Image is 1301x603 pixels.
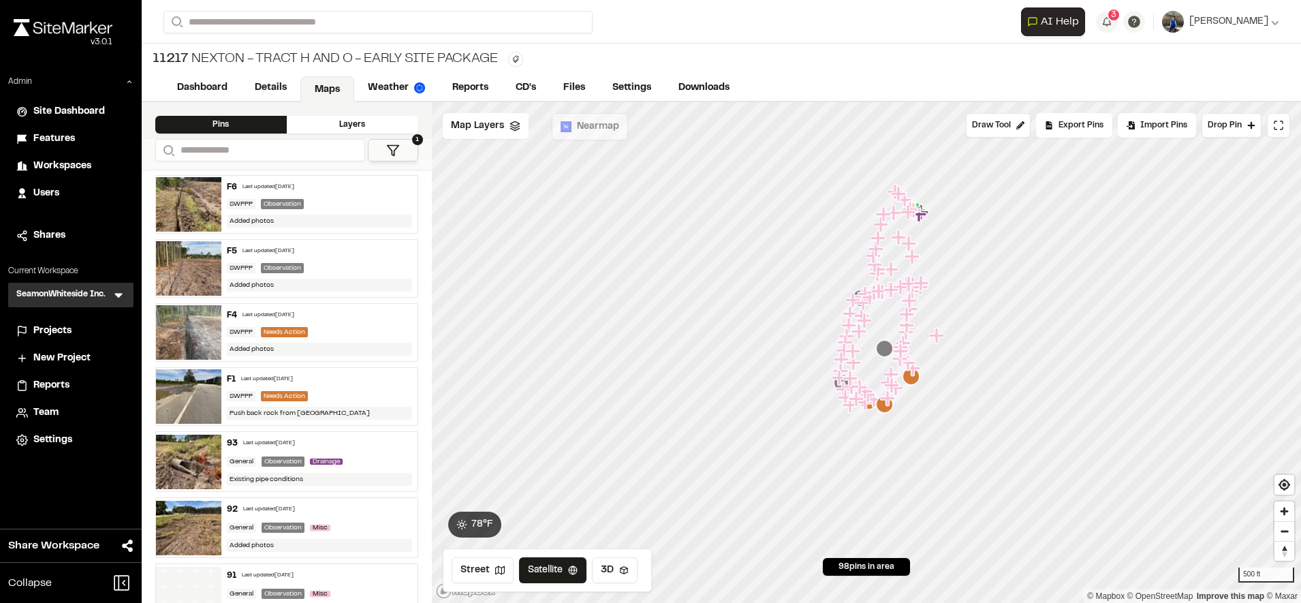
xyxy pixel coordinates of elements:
[16,433,125,448] a: Settings
[436,583,496,599] a: Mapbox logo
[243,439,295,448] div: Last updated [DATE]
[857,383,875,401] div: Map marker
[227,343,412,356] div: Added photos
[227,539,412,552] div: Added photos
[502,75,550,101] a: CD's
[33,405,59,420] span: Team
[242,183,294,191] div: Last updated [DATE]
[875,206,893,223] div: Map marker
[550,75,599,101] a: Files
[851,323,868,341] div: Map marker
[892,343,910,360] div: Map marker
[16,159,125,174] a: Workspaces
[1208,119,1242,132] span: Drop Pin
[1118,113,1196,138] div: Import Pins into your project
[16,186,125,201] a: Users
[838,561,894,573] span: 98 pins in area
[909,202,927,219] div: Map marker
[870,261,888,279] div: Map marker
[1197,591,1264,601] a: Map feedback
[883,377,901,395] div: Map marker
[866,256,884,274] div: Map marker
[890,229,908,247] div: Map marker
[227,589,256,599] div: General
[884,377,902,395] div: Map marker
[14,19,112,36] img: rebrand.png
[905,202,923,219] div: Map marker
[888,380,905,397] div: Map marker
[966,113,1031,138] button: Draw Tool
[1021,7,1091,36] div: Open AI Assistant
[33,132,75,146] span: Features
[898,306,916,324] div: Map marker
[837,389,855,407] div: Map marker
[227,263,255,273] div: SWPPP
[227,215,412,228] div: Added photos
[833,351,851,369] div: Map marker
[310,459,343,465] span: Drainage
[887,183,905,201] div: Map marker
[883,261,900,279] div: Map marker
[300,76,354,102] a: Maps
[1274,475,1294,495] span: Find my location
[875,396,893,414] div: Map marker
[508,52,523,67] button: Edit Tags
[901,292,919,310] div: Map marker
[261,327,308,337] div: Needs Action
[1266,591,1298,601] a: Maxar
[841,317,858,335] div: Map marker
[16,288,106,302] h3: SeamonWhiteside Inc.
[227,181,237,194] div: F6
[911,206,928,223] div: Map marker
[33,378,69,393] span: Reports
[262,523,304,533] div: Observation
[845,343,862,360] div: Map marker
[33,104,105,119] span: Site Dashboard
[856,312,874,330] div: Map marker
[883,281,900,299] div: Map marker
[439,75,502,101] a: Reports
[33,186,59,201] span: Users
[242,247,294,256] div: Last updated [DATE]
[871,283,888,300] div: Map marker
[853,307,871,325] div: Map marker
[16,378,125,393] a: Reports
[8,265,134,277] p: Current Workspace
[898,324,915,341] div: Map marker
[845,292,862,309] div: Map marker
[851,290,869,307] div: Map marker
[243,506,295,514] div: Last updated [DATE]
[241,375,293,384] div: Last updated [DATE]
[1111,9,1116,21] span: 3
[227,437,238,450] div: 93
[832,362,850,380] div: Map marker
[843,378,861,396] div: Map marker
[8,538,99,554] span: Share Workspace
[1274,542,1294,561] span: Reset bearing to north
[227,309,237,322] div: F4
[577,119,619,134] span: Nearmap
[892,350,909,368] div: Map marker
[1238,568,1294,583] div: 500 ft
[354,75,439,101] a: Weather
[33,324,72,339] span: Projects
[835,381,853,399] div: Map marker
[227,245,237,258] div: F5
[33,351,91,366] span: New Project
[862,289,879,307] div: Map marker
[310,525,330,531] span: Misc
[8,575,52,591] span: Collapse
[1189,14,1268,29] span: [PERSON_NAME]
[854,288,872,306] div: Map marker
[857,285,875,303] div: Map marker
[227,523,256,533] div: General
[227,504,238,516] div: 92
[16,351,125,366] a: New Project
[860,386,877,404] div: Map marker
[928,327,946,345] div: Map marker
[900,275,918,293] div: Map marker
[842,397,860,414] div: Map marker
[227,327,255,337] div: SWPPP
[262,589,304,599] div: Observation
[287,116,418,134] div: Layers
